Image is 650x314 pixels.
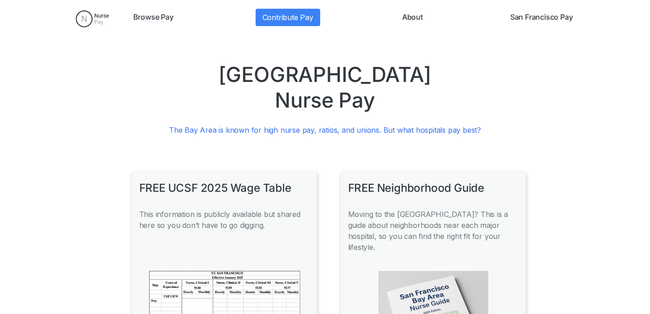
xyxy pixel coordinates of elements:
[348,172,519,200] h1: FREE Neighborhood Guide
[507,9,577,26] a: San Francisco Pay
[256,9,320,26] a: Contribute Pay
[110,125,541,135] p: The Bay Area is known for high nurse pay, ratios, and unions. But what hospitals pay best?
[110,62,541,114] h1: [GEOGRAPHIC_DATA] Nurse Pay
[130,9,177,26] a: Browse Pay
[139,200,310,242] p: This information is publicly available but shared here so you don’t have to go digging. ‍
[139,172,310,200] h1: FREE UCSF 2025 Wage Table
[399,9,426,26] a: About
[348,200,519,253] p: Moving to the [GEOGRAPHIC_DATA]? This is a guide about neighborhoods near each major hospital, so...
